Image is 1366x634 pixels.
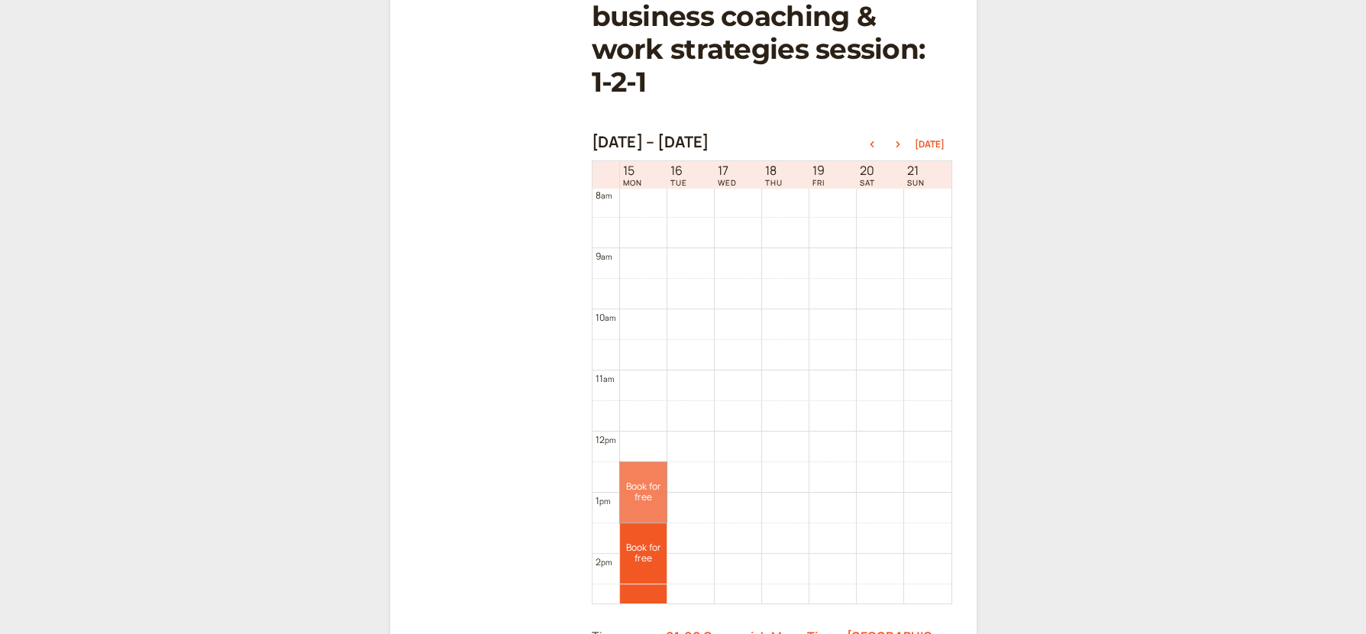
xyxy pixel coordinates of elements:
div: 9 [596,249,612,264]
span: 15 [623,163,642,178]
div: 2 [596,555,612,569]
a: September 21, 2025 [904,162,928,189]
span: pm [599,496,610,506]
span: THU [765,178,783,187]
span: Book for free [620,542,667,564]
span: 16 [670,163,687,178]
span: pm [605,435,615,445]
div: 11 [596,371,615,386]
h2: [DATE] – [DATE] [592,133,709,151]
div: 8 [596,188,612,202]
span: pm [601,557,612,568]
span: 19 [812,163,825,178]
button: [DATE] [915,139,945,150]
span: SAT [860,178,875,187]
span: SUN [907,178,925,187]
a: September 15, 2025 [620,162,645,189]
a: September 20, 2025 [857,162,878,189]
span: 17 [718,163,737,178]
div: 12 [596,432,616,447]
span: FRI [812,178,825,187]
span: am [605,312,615,323]
span: 18 [765,163,783,178]
span: 21 [907,163,925,178]
div: 10 [596,310,616,325]
a: September 17, 2025 [715,162,740,189]
span: am [601,190,612,201]
span: am [603,374,614,384]
span: am [601,251,612,262]
a: September 16, 2025 [667,162,690,189]
div: 1 [596,493,611,508]
span: MON [623,178,642,187]
span: 20 [860,163,875,178]
span: TUE [670,178,687,187]
a: September 18, 2025 [762,162,786,189]
span: WED [718,178,737,187]
a: September 19, 2025 [809,162,828,189]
